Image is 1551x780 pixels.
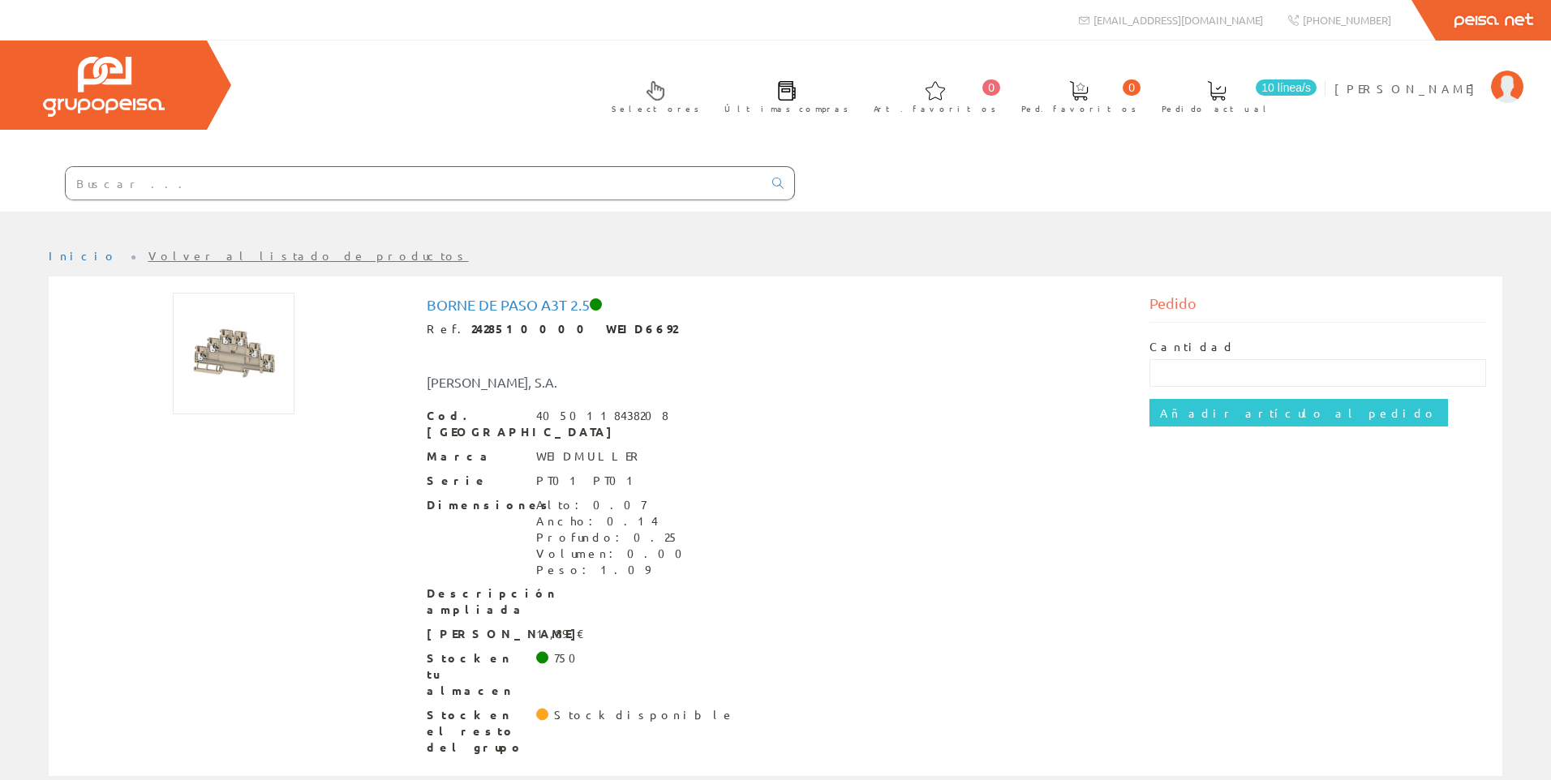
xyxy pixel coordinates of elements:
span: [PERSON_NAME] [427,626,524,642]
a: 10 línea/s Pedido actual [1145,67,1321,123]
span: [EMAIL_ADDRESS][DOMAIN_NAME] [1093,13,1263,27]
span: Pedido actual [1162,101,1272,117]
input: Añadir artículo al pedido [1149,399,1448,426]
span: Ped. favoritos [1021,101,1136,117]
span: [PERSON_NAME] [1334,80,1483,96]
h1: Borne de paso A3T 2.5 [427,297,1125,313]
div: Pedido [1149,293,1487,323]
label: Cantidad [1149,339,1235,355]
span: Art. favoritos [874,101,996,117]
div: Profundo: 0.25 [536,529,692,546]
div: Ancho: 0.14 [536,513,692,529]
a: [PERSON_NAME] [1334,67,1523,83]
span: Dimensiones [427,497,524,513]
strong: 2428510000 WEID6692 [471,321,677,336]
div: 4050118438208 [536,408,668,424]
span: Serie [427,473,524,489]
span: 10 línea/s [1256,79,1317,96]
span: Descripción ampliada [427,585,524,618]
div: 750 [554,650,586,666]
div: 1,89 € [536,626,585,642]
div: Ref. [427,321,1125,337]
input: Buscar ... [66,167,763,199]
span: Stock en el resto del grupo [427,707,524,756]
div: Volumen: 0.00 [536,546,692,562]
img: Grupo Peisa [43,57,165,117]
span: Marca [427,448,524,465]
span: Stock en tu almacen [427,650,524,699]
span: 0 [982,79,1000,96]
div: Alto: 0.07 [536,497,692,513]
div: [PERSON_NAME], S.A. [415,373,836,392]
span: 0 [1123,79,1141,96]
a: Volver al listado de productos [148,248,469,263]
div: Stock disponible [554,707,735,723]
a: Selectores [595,67,707,123]
span: Selectores [612,101,699,117]
a: Últimas compras [708,67,857,123]
div: WEIDMULLER [536,448,644,465]
span: Cod. [GEOGRAPHIC_DATA] [427,408,524,440]
div: Peso: 1.09 [536,562,692,578]
span: [PHONE_NUMBER] [1303,13,1391,27]
span: Últimas compras [724,101,849,117]
div: PT01 PT01 [536,473,640,489]
img: Foto artículo Borne de paso A3T 2.5 (150x150) [173,293,294,414]
a: Inicio [49,248,118,263]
